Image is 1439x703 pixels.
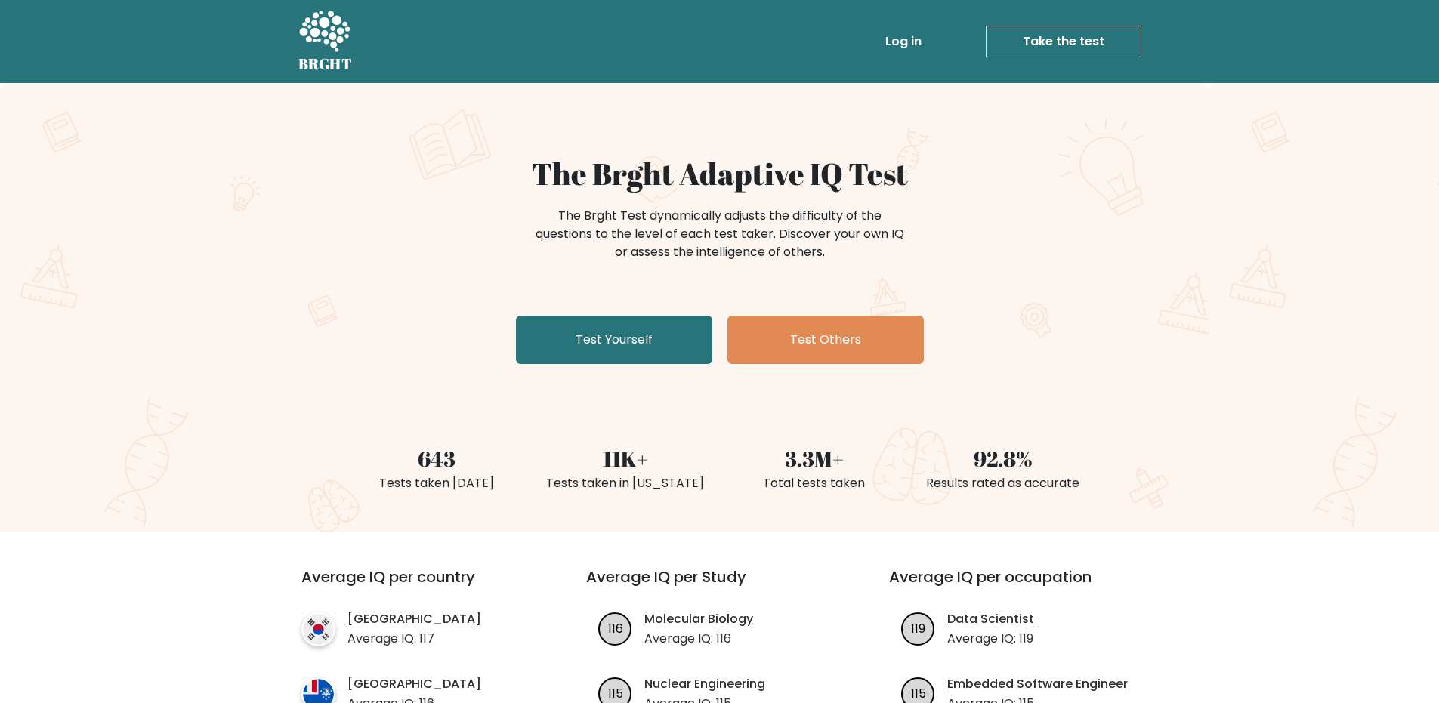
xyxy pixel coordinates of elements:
[351,442,522,474] div: 643
[889,568,1156,604] h3: Average IQ per occupation
[729,442,900,474] div: 3.3M+
[727,316,924,364] a: Test Others
[347,610,481,628] a: [GEOGRAPHIC_DATA]
[351,156,1089,192] h1: The Brght Adaptive IQ Test
[947,675,1128,693] a: Embedded Software Engineer
[298,6,353,77] a: BRGHT
[986,26,1141,57] a: Take the test
[608,619,623,637] text: 116
[947,630,1034,648] p: Average IQ: 119
[347,675,481,693] a: [GEOGRAPHIC_DATA]
[298,55,353,73] h5: BRGHT
[347,630,481,648] p: Average IQ: 117
[947,610,1034,628] a: Data Scientist
[540,442,711,474] div: 11K+
[879,26,928,57] a: Log in
[531,207,909,261] div: The Brght Test dynamically adjusts the difficulty of the questions to the level of each test take...
[644,610,753,628] a: Molecular Biology
[644,675,765,693] a: Nuclear Engineering
[918,474,1089,492] div: Results rated as accurate
[586,568,853,604] h3: Average IQ per Study
[540,474,711,492] div: Tests taken in [US_STATE]
[516,316,712,364] a: Test Yourself
[644,630,753,648] p: Average IQ: 116
[911,619,925,637] text: 119
[918,442,1089,474] div: 92.8%
[911,684,926,701] text: 115
[351,474,522,492] div: Tests taken [DATE]
[729,474,900,492] div: Total tests taken
[608,684,623,701] text: 115
[301,568,532,604] h3: Average IQ per country
[301,612,335,646] img: country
